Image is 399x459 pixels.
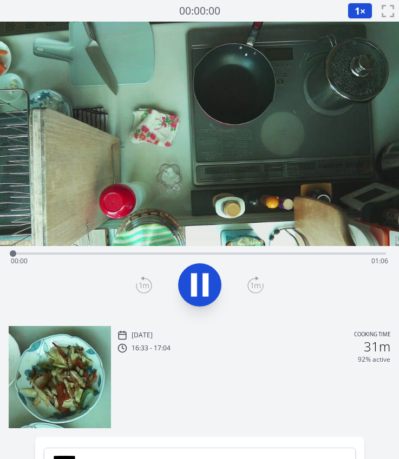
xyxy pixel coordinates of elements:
[179,3,220,19] a: 00:00:00
[364,340,390,353] h2: 31m
[132,331,153,340] p: [DATE]
[371,256,388,265] span: 01:06
[355,4,360,17] span: 1
[132,344,171,352] p: 16:33 - 17:04
[348,3,372,19] button: 1×
[358,355,390,364] p: 92% active
[9,326,111,428] img: 250827073416_thumb.jpeg
[354,330,390,340] p: Cooking time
